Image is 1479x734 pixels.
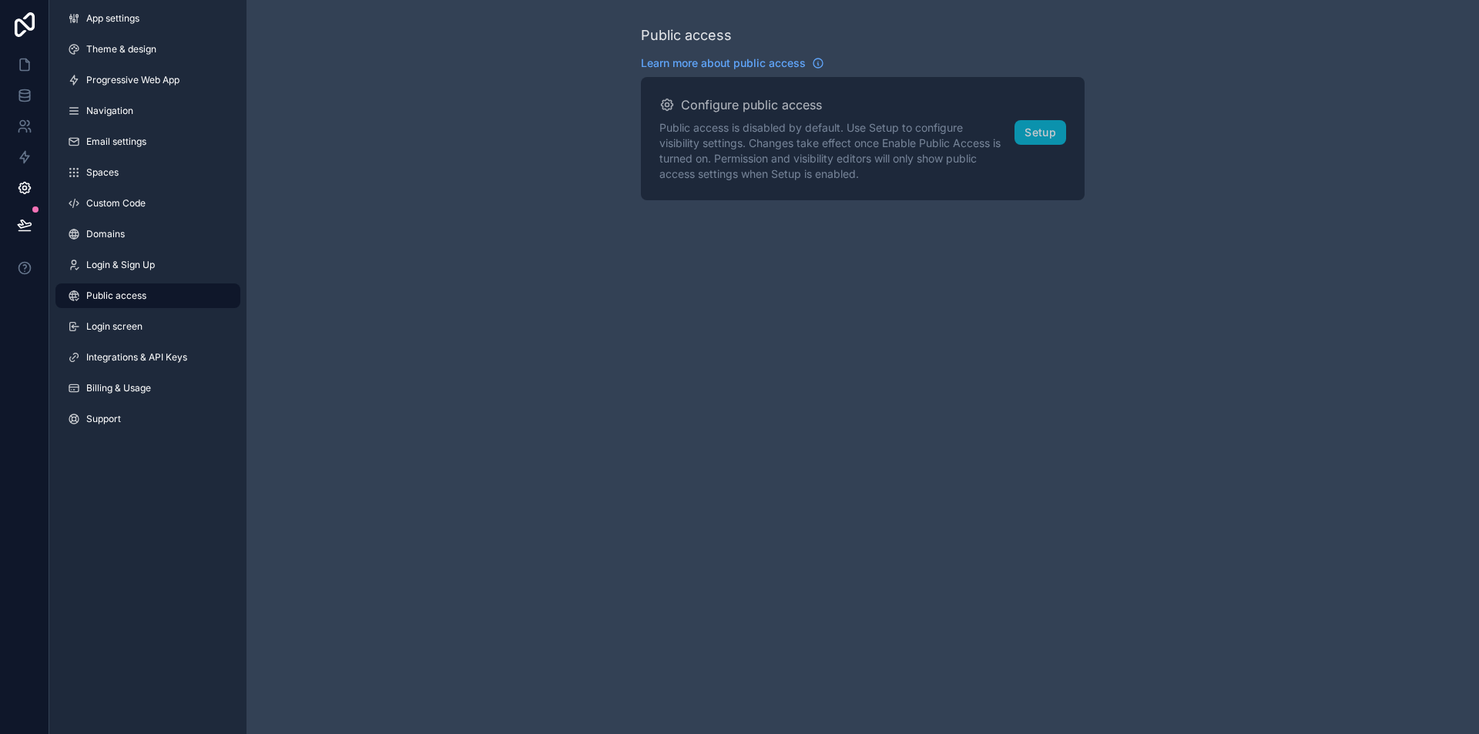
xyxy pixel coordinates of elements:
span: Support [86,413,121,425]
span: Domains [86,228,125,240]
a: Spaces [55,160,240,185]
span: Theme & design [86,43,156,55]
span: Login screen [86,320,143,333]
a: Integrations & API Keys [55,345,240,370]
span: Login & Sign Up [86,259,155,271]
span: Spaces [86,166,119,179]
a: Progressive Web App [55,68,240,92]
span: Progressive Web App [86,74,179,86]
a: Login & Sign Up [55,253,240,277]
h2: Configure public access [681,96,822,114]
a: Learn more about public access [641,55,824,71]
span: Integrations & API Keys [86,351,187,364]
span: Custom Code [86,197,146,209]
a: Domains [55,222,240,246]
span: Email settings [86,136,146,148]
a: Theme & design [55,37,240,62]
span: Navigation [86,105,133,117]
p: Public access is disabled by default. Use Setup to configure visibility settings. Changes take ef... [659,120,1002,182]
a: Email settings [55,129,240,154]
div: Public access [641,25,732,46]
a: Custom Code [55,191,240,216]
span: App settings [86,12,139,25]
a: Billing & Usage [55,376,240,401]
a: Support [55,407,240,431]
button: Setup [1015,120,1066,145]
a: App settings [55,6,240,31]
a: Public access [55,283,240,308]
span: Public access [86,290,146,302]
span: Billing & Usage [86,382,151,394]
a: Navigation [55,99,240,123]
a: Login screen [55,314,240,339]
span: Learn more about public access [641,55,806,71]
